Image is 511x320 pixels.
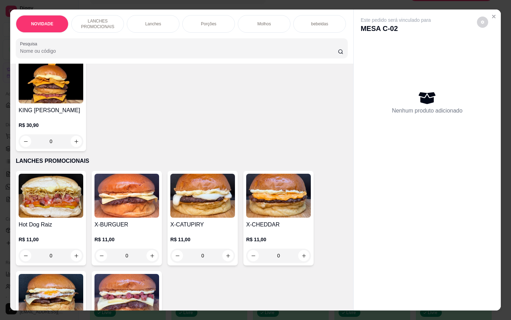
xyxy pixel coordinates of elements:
img: product-image [246,174,311,218]
button: increase-product-quantity [71,136,82,147]
p: MESA C-02 [361,24,431,33]
button: decrease-product-quantity [96,250,107,261]
p: LANCHES PROMOCIONAIS [77,18,118,30]
button: decrease-product-quantity [172,250,183,261]
img: product-image [94,174,159,218]
button: increase-product-quantity [298,250,309,261]
button: decrease-product-quantity [477,17,488,28]
img: product-image [19,59,83,103]
h4: KING [PERSON_NAME] [19,106,83,115]
button: decrease-product-quantity [248,250,259,261]
img: product-image [19,274,83,318]
h4: Hot Dog Raiz [19,220,83,229]
p: bebeidas [311,21,328,27]
button: decrease-product-quantity [20,136,31,147]
p: LANCHES PROMOCIONAIS [16,157,348,165]
h4: X-CATUPIRY [170,220,235,229]
p: Molhos [257,21,271,27]
p: Este pedido será vinculado para [361,17,431,24]
p: R$ 11,00 [19,236,83,243]
img: product-image [19,174,83,218]
p: R$ 11,00 [170,236,235,243]
p: R$ 11,00 [246,236,311,243]
p: Lanches [145,21,161,27]
img: product-image [94,274,159,318]
h4: X-BURGUER [94,220,159,229]
button: increase-product-quantity [222,250,234,261]
p: R$ 30,90 [19,122,83,129]
p: NOVIDADE [31,21,53,27]
h4: X-CHEDDAR [246,220,311,229]
p: Nenhum produto adicionado [392,107,463,115]
p: Porções [201,21,216,27]
button: increase-product-quantity [146,250,158,261]
input: Pesquisa [20,47,338,55]
p: R$ 11,00 [94,236,159,243]
img: product-image [170,174,235,218]
button: Close [488,11,499,22]
label: Pesquisa [20,41,40,47]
